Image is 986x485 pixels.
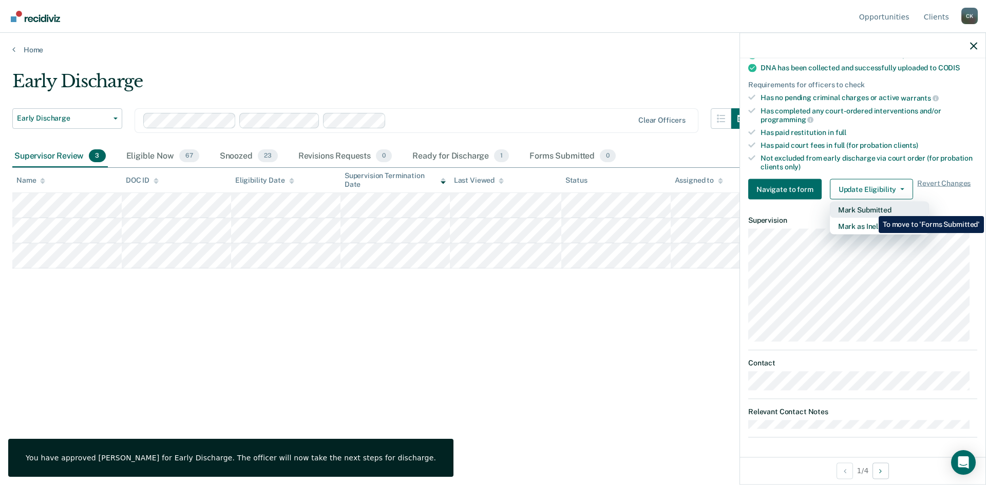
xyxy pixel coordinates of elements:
[454,176,504,185] div: Last Viewed
[748,408,977,416] dt: Relevant Contact Notes
[12,145,108,168] div: Supervisor Review
[830,179,913,200] button: Update Eligibility
[917,179,971,200] span: Revert Changes
[638,116,686,125] div: Clear officers
[830,218,929,235] button: Mark as Ineligible
[494,149,509,163] span: 1
[924,51,949,59] span: months
[748,216,977,225] dt: Supervision
[748,81,977,89] div: Requirements for officers to check
[12,71,752,100] div: Early Discharge
[873,462,889,479] button: Next Opportunity
[11,11,60,22] img: Recidiviz
[218,145,280,168] div: Snoozed
[26,453,436,462] div: You have approved [PERSON_NAME] for Early Discharge. The officer will now take the next steps for...
[761,64,977,72] div: DNA has been collected and successfully uploaded to
[748,358,977,367] dt: Contact
[675,176,723,185] div: Assigned to
[179,149,199,163] span: 67
[258,149,278,163] span: 23
[785,162,801,170] span: only)
[296,145,394,168] div: Revisions Requests
[565,176,587,185] div: Status
[16,176,45,185] div: Name
[126,176,159,185] div: DOC ID
[761,153,977,171] div: Not excluded from early discharge via court order (for probation clients
[761,106,977,124] div: Has completed any court-ordered interventions and/or
[938,64,960,72] span: CODIS
[17,114,109,123] span: Early Discharge
[836,128,846,137] span: full
[89,149,105,163] span: 3
[961,8,978,24] button: Profile dropdown button
[894,141,918,149] span: clients)
[235,176,294,185] div: Eligibility Date
[410,145,511,168] div: Ready for Discharge
[740,457,985,484] div: 1 / 4
[124,145,201,168] div: Eligible Now
[748,179,822,200] button: Navigate to form
[761,115,813,124] span: programming
[527,145,618,168] div: Forms Submitted
[761,128,977,137] div: Has paid restitution in
[761,93,977,103] div: Has no pending criminal charges or active
[376,149,392,163] span: 0
[12,45,974,54] a: Home
[837,462,853,479] button: Previous Opportunity
[961,8,978,24] div: C K
[830,202,929,235] div: Dropdown Menu
[345,171,446,189] div: Supervision Termination Date
[761,141,977,149] div: Has paid court fees in full (for probation
[830,202,929,218] button: Mark Submitted
[901,93,939,102] span: warrants
[748,179,826,200] a: Navigate to form link
[951,450,976,475] div: Open Intercom Messenger
[600,149,616,163] span: 0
